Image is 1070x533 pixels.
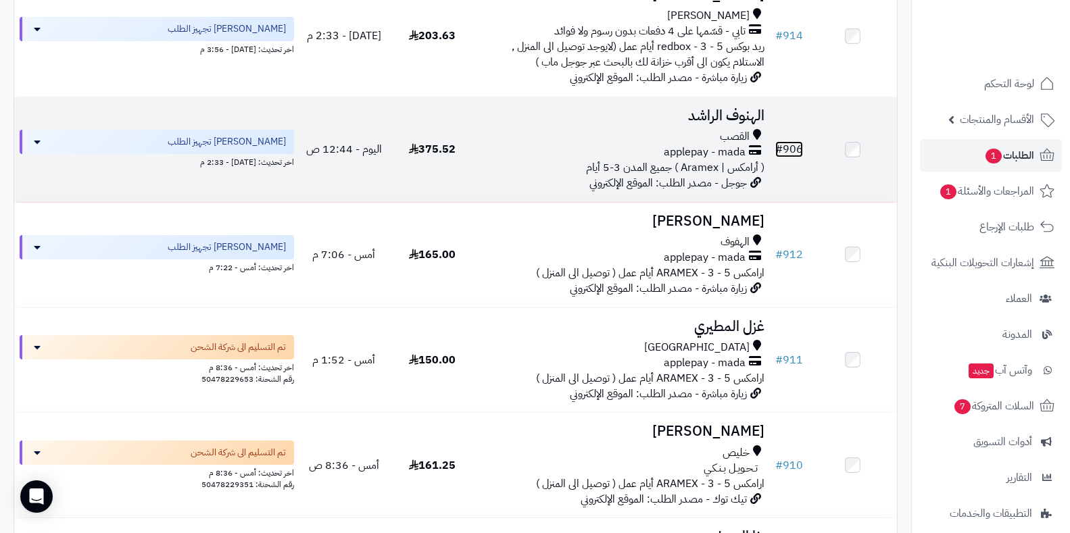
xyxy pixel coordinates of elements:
[664,145,746,160] span: applepay - mada
[775,457,783,474] span: #
[920,318,1062,351] a: المدونة
[306,141,382,157] span: اليوم - 12:44 ص
[979,218,1034,236] span: طلبات الإرجاع
[940,184,956,199] span: 1
[409,247,456,263] span: 165.00
[191,446,286,459] span: تم التسليم الى شركة الشحن
[920,211,1062,243] a: طلبات الإرجاع
[920,282,1062,315] a: العملاء
[920,139,1062,172] a: الطلبات1
[536,265,764,281] span: ارامكس ARAMEX - 3 - 5 أيام عمل ( توصيل الى المنزل )
[775,141,783,157] span: #
[644,340,750,355] span: [GEOGRAPHIC_DATA]
[20,259,294,274] div: اخر تحديث: أمس - 7:22 م
[20,480,53,513] div: Open Intercom Messenger
[191,340,286,354] span: تم التسليم الى شركة الشحن
[554,24,746,39] span: تابي - قسّمها على 4 دفعات بدون رسوم ولا فوائد
[581,491,747,507] span: تيك توك - مصدر الطلب: الموقع الإلكتروني
[309,457,379,474] span: أمس - 8:36 ص
[20,465,294,479] div: اخر تحديث: أمس - 8:36 م
[482,424,765,439] h3: [PERSON_NAME]
[973,432,1032,451] span: أدوات التسويق
[307,28,381,44] span: [DATE] - 2:33 م
[201,478,294,490] span: رقم الشحنة: 50478229351
[168,135,286,149] span: [PERSON_NAME] تجهيز الطلب
[775,28,783,44] span: #
[969,363,994,378] span: جديد
[775,457,803,474] a: #910
[953,397,1034,415] span: السلات المتروكة
[931,253,1034,272] span: إشعارات التحويلات البنكية
[775,247,783,263] span: #
[721,234,750,250] span: الهفوف
[954,399,971,414] span: 7
[960,110,1034,129] span: الأقسام والمنتجات
[570,280,747,297] span: زيارة مباشرة - مصدر الطلب: الموقع الإلكتروني
[168,240,286,254] span: [PERSON_NAME] تجهيز الطلب
[570,70,747,86] span: زيارة مباشرة - مصدر الطلب: الموقع الإلكتروني
[482,108,765,124] h3: الهنوف الراشد
[920,68,1062,100] a: لوحة التحكم
[986,149,1002,163] span: 1
[482,213,765,229] h3: [PERSON_NAME]
[967,361,1032,380] span: وآتس آب
[775,247,803,263] a: #912
[704,461,758,476] span: تـحـويـل بـنـكـي
[1006,468,1032,487] span: التقارير
[168,22,286,36] span: [PERSON_NAME] تجهيز الطلب
[536,370,764,386] span: ارامكس ARAMEX - 3 - 5 أيام عمل ( توصيل الى المنزل )
[409,352,456,368] span: 150.00
[920,461,1062,494] a: التقارير
[775,352,803,368] a: #911
[950,504,1032,523] span: التطبيقات والخدمات
[939,182,1034,201] span: المراجعات والأسئلة
[920,497,1062,530] a: التطبيقات والخدمات
[20,154,294,168] div: اخر تحديث: [DATE] - 2:33 م
[409,457,456,474] span: 161.25
[667,8,750,24] span: [PERSON_NAME]
[920,426,1062,458] a: أدوات التسويق
[512,39,764,70] span: ريد بوكس redbox - 3 - 5 أيام عمل (لايوجد توصيل الى المنزل , الاستلام يكون الى أقرب خزانة لك بالبح...
[775,28,803,44] a: #914
[570,386,747,402] span: زيارة مباشرة - مصدر الطلب: الموقع الإلكتروني
[20,41,294,55] div: اخر تحديث: [DATE] - 3:56 م
[409,28,456,44] span: 203.63
[589,175,747,191] span: جوجل - مصدر الطلب: الموقع الإلكتروني
[984,146,1034,165] span: الطلبات
[775,352,783,368] span: #
[984,74,1034,93] span: لوحة التحكم
[920,175,1062,207] a: المراجعات والأسئلة1
[1006,289,1032,308] span: العملاء
[775,141,803,157] a: #906
[201,373,294,385] span: رقم الشحنة: 50478229653
[723,445,750,461] span: خليص
[312,352,375,368] span: أمس - 1:52 م
[536,476,764,492] span: ارامكس ARAMEX - 3 - 5 أيام عمل ( توصيل الى المنزل )
[482,319,765,334] h3: غزل المطيري
[312,247,375,263] span: أمس - 7:06 م
[920,390,1062,422] a: السلات المتروكة7
[1002,325,1032,344] span: المدونة
[920,354,1062,386] a: وآتس آبجديد
[664,355,746,371] span: applepay - mada
[920,247,1062,279] a: إشعارات التحويلات البنكية
[720,129,750,145] span: القصب
[20,359,294,374] div: اخر تحديث: أمس - 8:36 م
[664,250,746,265] span: applepay - mada
[409,141,456,157] span: 375.52
[586,159,764,176] span: ( أرامكس | Aramex ) جميع المدن 3-5 أيام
